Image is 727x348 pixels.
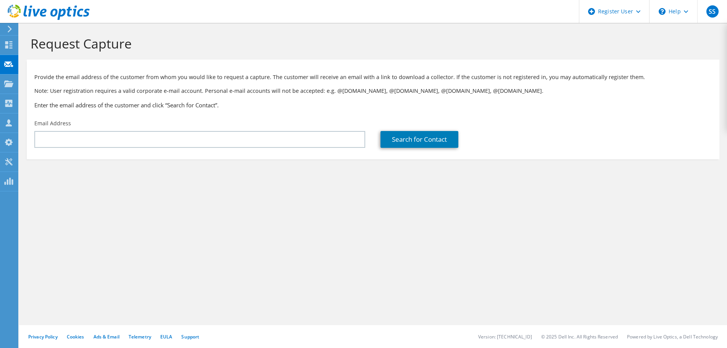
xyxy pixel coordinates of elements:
[34,87,712,95] p: Note: User registration requires a valid corporate e-mail account. Personal e-mail accounts will ...
[28,333,58,340] a: Privacy Policy
[67,333,84,340] a: Cookies
[34,120,71,127] label: Email Address
[34,73,712,81] p: Provide the email address of the customer from whom you would like to request a capture. The cust...
[541,333,618,340] li: © 2025 Dell Inc. All Rights Reserved
[129,333,151,340] a: Telemetry
[93,333,119,340] a: Ads & Email
[659,8,666,15] svg: \n
[31,36,712,52] h1: Request Capture
[34,101,712,109] h3: Enter the email address of the customer and click “Search for Contact”.
[181,333,199,340] a: Support
[627,333,718,340] li: Powered by Live Optics, a Dell Technology
[478,333,532,340] li: Version: [TECHNICAL_ID]
[160,333,172,340] a: EULA
[706,5,719,18] span: SS
[380,131,458,148] a: Search for Contact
